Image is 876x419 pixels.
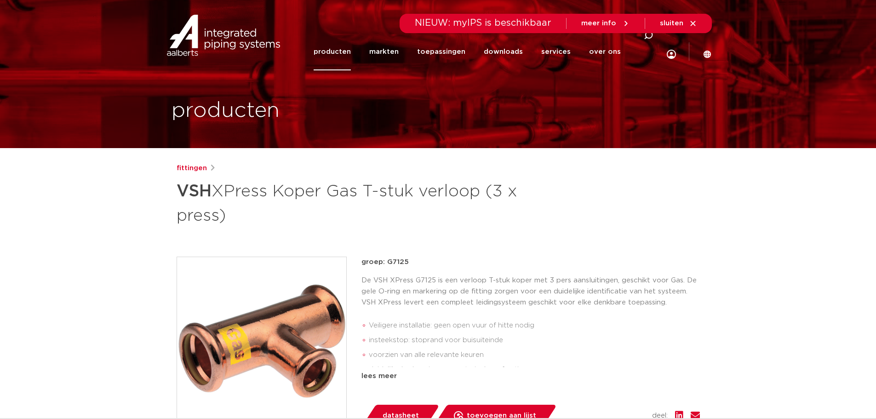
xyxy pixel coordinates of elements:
a: toepassingen [417,33,465,70]
h1: XPress Koper Gas T-stuk verloop (3 x press) [177,178,522,227]
a: producten [314,33,351,70]
h1: producten [172,96,280,126]
li: duidelijke herkenning van materiaal en afmeting [369,362,700,377]
a: services [541,33,571,70]
div: lees meer [361,371,700,382]
nav: Menu [314,33,621,70]
span: meer info [581,20,616,27]
a: fittingen [177,163,207,174]
a: sluiten [660,19,697,28]
p: groep: G7125 [361,257,700,268]
a: downloads [484,33,523,70]
a: over ons [589,33,621,70]
li: voorzien van alle relevante keuren [369,348,700,362]
li: insteekstop: stoprand voor buisuiteinde [369,333,700,348]
span: sluiten [660,20,683,27]
a: markten [369,33,399,70]
p: De VSH XPress G7125 is een verloop T-stuk koper met 3 pers aansluitingen, geschikt voor Gas. De g... [361,275,700,308]
a: meer info [581,19,630,28]
div: my IPS [667,30,676,73]
span: NIEUW: myIPS is beschikbaar [415,18,551,28]
strong: VSH [177,183,212,200]
li: Veiligere installatie: geen open vuur of hitte nodig [369,318,700,333]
